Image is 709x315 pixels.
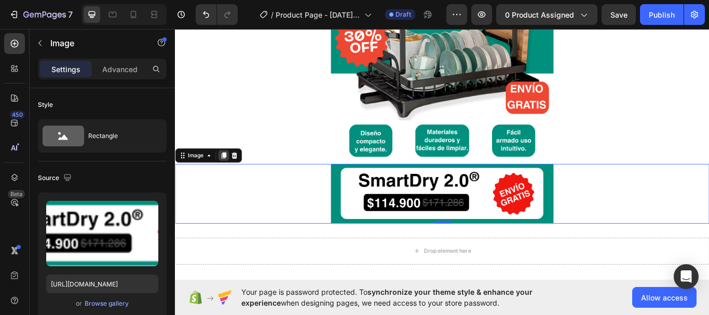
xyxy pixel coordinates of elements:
div: Style [38,100,53,109]
div: Beta [8,190,25,198]
div: Image [13,146,35,155]
div: Undo/Redo [196,4,238,25]
p: Settings [51,64,80,75]
button: 0 product assigned [496,4,597,25]
button: Browse gallery [84,298,129,309]
button: Save [602,4,636,25]
p: Image [50,37,139,49]
button: 7 [4,4,77,25]
button: Publish [640,4,684,25]
img: SmartDry_2.0_2.png [182,160,441,230]
span: 0 product assigned [505,9,574,20]
input: https://example.com/image.jpg [46,275,158,293]
p: 7 [68,8,73,21]
span: / [271,9,274,20]
div: Browse gallery [85,299,129,308]
div: 450 [10,111,25,119]
div: Drop element here [290,258,345,266]
div: Source [38,171,74,185]
div: Open Intercom Messenger [674,264,699,289]
span: synchronize your theme style & enhance your experience [241,287,533,307]
p: Advanced [102,64,138,75]
img: preview-image [46,201,158,266]
span: Product Page - [DATE] 17:36:58 [276,9,360,20]
span: Allow access [641,292,688,303]
span: Save [610,10,628,19]
button: Allow access [632,287,697,308]
span: Your page is password protected. To when designing pages, we need access to your store password. [241,286,573,308]
div: Rectangle [88,124,152,148]
div: Publish [649,9,675,20]
iframe: Design area [175,26,709,282]
span: Draft [396,10,411,19]
span: or [76,297,82,310]
span: Add section [287,293,336,304]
